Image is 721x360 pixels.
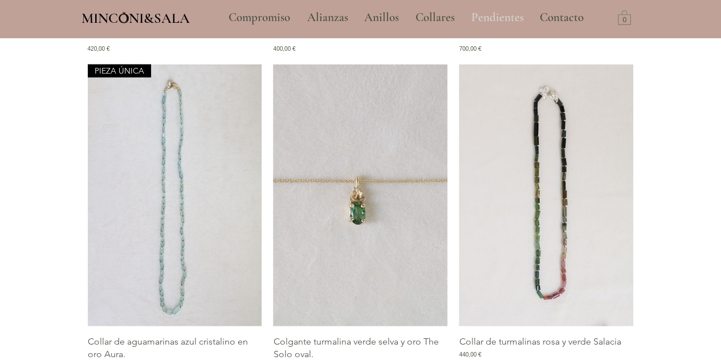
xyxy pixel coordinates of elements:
[273,64,447,326] a: Colgante turmalina verde en oro
[273,45,295,53] span: 400,00 €
[198,3,615,32] nav: Sitio
[299,3,356,32] a: Alianzas
[223,3,296,32] p: Compromiso
[459,335,621,348] p: Collar de turmalinas rosa y verde Salacia
[119,12,129,23] img: Minconi Sala
[459,350,481,359] span: 440,00 €
[220,3,299,32] a: Compromiso
[88,45,110,53] span: 420,00 €
[618,10,631,25] a: Carrito con 0 ítems
[407,3,463,32] a: Collares
[463,3,531,32] a: Pendientes
[82,7,190,26] a: MINCONI&SALA
[359,3,405,32] p: Anillos
[459,45,481,53] span: 700,00 €
[466,3,529,32] p: Pendientes
[622,17,626,25] text: 0
[534,3,589,32] p: Contacto
[531,3,593,32] a: Contacto
[356,3,407,32] a: Anillos
[82,10,190,27] span: MINCONI&SALA
[410,3,461,32] p: Collares
[302,3,354,32] p: Alianzas
[88,64,151,78] div: PIEZA ÚNICA
[88,64,262,326] a: Collar de aguamarinas azul cristalino en oro | MINCONISALAPIEZA ÚNICA
[459,64,633,326] a: Collar de turmalinas rosa y verde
